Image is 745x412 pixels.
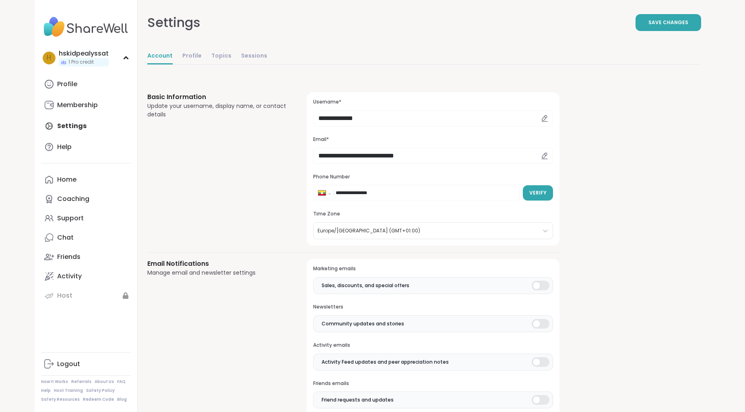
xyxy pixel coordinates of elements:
[41,137,131,157] a: Help
[322,320,404,327] span: Community updates and stories
[211,48,231,64] a: Topics
[57,272,82,281] div: Activity
[57,291,72,300] div: Host
[41,189,131,209] a: Coaching
[147,48,173,64] a: Account
[86,388,115,393] a: Safety Policy
[57,214,84,223] div: Support
[41,267,131,286] a: Activity
[41,209,131,228] a: Support
[313,304,553,311] h3: Newsletters
[57,360,80,369] div: Logout
[41,379,68,385] a: How It Works
[313,174,553,180] h3: Phone Number
[41,388,51,393] a: Help
[322,282,409,289] span: Sales, discounts, and special offers
[523,185,553,201] button: Verify
[57,143,72,151] div: Help
[241,48,267,64] a: Sessions
[182,48,202,64] a: Profile
[322,396,394,404] span: Friend requests and updates
[313,265,553,272] h3: Marketing emails
[147,269,288,277] div: Manage email and newsletter settings
[41,286,131,305] a: Host
[117,379,126,385] a: FAQ
[59,49,109,58] div: hskidpealyssat
[313,136,553,143] h3: Email*
[57,253,80,261] div: Friends
[147,259,288,269] h3: Email Notifications
[41,75,131,94] a: Profile
[57,233,74,242] div: Chat
[313,211,553,217] h3: Time Zone
[41,95,131,115] a: Membership
[636,14,701,31] button: Save Changes
[47,53,51,63] span: h
[71,379,91,385] a: Referrals
[57,80,77,89] div: Profile
[117,397,127,402] a: Blog
[41,354,131,374] a: Logout
[68,59,94,66] span: 1 Pro credit
[57,175,76,184] div: Home
[41,228,131,247] a: Chat
[147,102,288,119] div: Update your username, display name, or contact details
[83,397,114,402] a: Redeem Code
[529,189,547,197] span: Verify
[147,13,200,32] div: Settings
[95,379,114,385] a: About Us
[147,92,288,102] h3: Basic Information
[322,358,449,366] span: Activity Feed updates and peer appreciation notes
[57,101,98,110] div: Membership
[57,195,89,203] div: Coaching
[648,19,688,26] span: Save Changes
[41,170,131,189] a: Home
[313,380,553,387] h3: Friends emails
[41,397,80,402] a: Safety Resources
[54,388,83,393] a: Host Training
[41,13,131,41] img: ShareWell Nav Logo
[41,247,131,267] a: Friends
[313,342,553,349] h3: Activity emails
[313,99,553,106] h3: Username*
